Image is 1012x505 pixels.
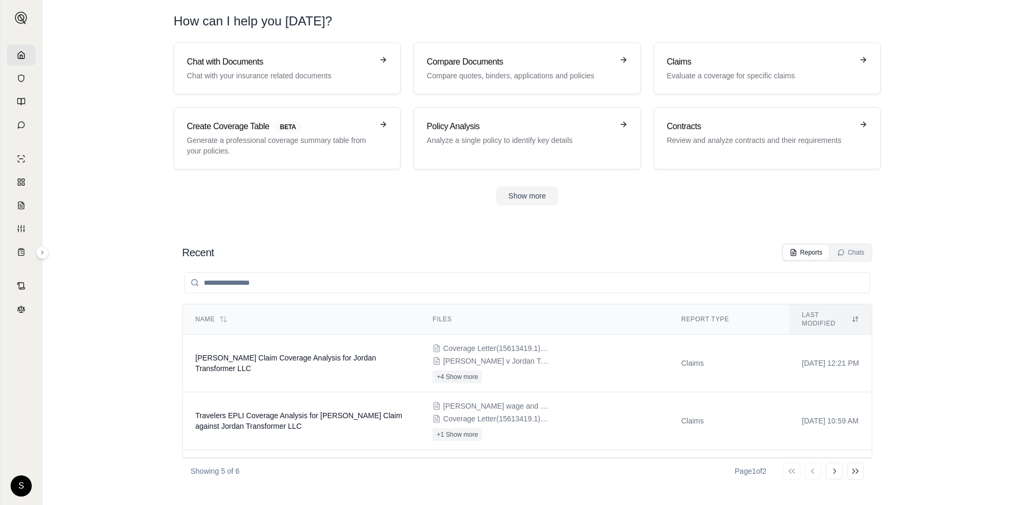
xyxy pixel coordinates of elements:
span: BETA [274,121,302,133]
p: Analyze a single policy to identify key details [427,135,612,146]
a: ClaimsEvaluate a coverage for specific claims [654,42,881,94]
div: S [11,475,32,497]
span: Svensson v Jordan Transformer.pdf [443,356,549,366]
h1: How can I help you [DATE]? [174,13,881,30]
button: Show more [496,186,559,205]
div: Page 1 of 2 [735,466,766,476]
button: Expand sidebar [11,7,32,29]
a: Contract Analysis [7,275,35,296]
a: Claim Coverage [7,195,35,216]
td: [DATE] 12:21 PM [789,335,872,392]
span: Svensson wage and 401k payment.pdf [443,401,549,411]
a: Policy Comparisons [7,172,35,193]
a: Documents Vault [7,68,35,89]
a: Coverage Table [7,241,35,263]
td: [DATE] 10:59 AM [789,392,872,450]
h3: Claims [667,56,853,68]
button: Chats [831,245,871,260]
p: Compare quotes, binders, applications and policies [427,70,612,81]
button: +1 Show more [432,428,482,441]
a: Chat with DocumentsChat with your insurance related documents [174,42,401,94]
div: Name [195,315,407,323]
div: Chats [837,248,864,257]
h2: Recent [182,245,214,260]
h3: Contracts [667,120,853,133]
h3: Create Coverage Table [187,120,373,133]
td: Claims [668,335,789,392]
td: Claims [668,392,789,450]
img: Expand sidebar [15,12,28,24]
a: ContractsReview and analyze contracts and their requirements [654,107,881,169]
th: Files [420,304,668,335]
span: Coverage Letter(15613419.1).pdf [443,343,549,354]
span: Travelers EPLI Coverage Analysis for Joshua Svensson Claim against Jordan Transformer LLC [195,411,402,430]
a: Policy AnalysisAnalyze a single policy to identify key details [413,107,640,169]
a: Chat [7,114,35,136]
button: Expand sidebar [36,246,49,259]
p: Showing 5 of 6 [191,466,240,476]
a: Legal Search Engine [7,299,35,320]
p: Review and analyze contracts and their requirements [667,135,853,146]
th: Report Type [668,304,789,335]
span: Joshua Svensson Claim Coverage Analysis for Jordan Transformer LLC [195,354,376,373]
div: Reports [790,248,823,257]
p: Generate a professional coverage summary table from your policies. [187,135,373,156]
a: Custom Report [7,218,35,239]
h3: Compare Documents [427,56,612,68]
p: Chat with your insurance related documents [187,70,373,81]
p: Evaluate a coverage for specific claims [667,70,853,81]
button: Reports [783,245,829,260]
h3: Chat with Documents [187,56,373,68]
a: Prompt Library [7,91,35,112]
div: Last modified [802,311,859,328]
span: Coverage Letter(15613419.1).pdf [443,413,549,424]
a: Compare DocumentsCompare quotes, binders, applications and policies [413,42,640,94]
button: +4 Show more [432,371,482,383]
a: Home [7,44,35,66]
h3: Policy Analysis [427,120,612,133]
a: Create Coverage TableBETAGenerate a professional coverage summary table from your policies. [174,107,401,169]
a: Single Policy [7,148,35,169]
